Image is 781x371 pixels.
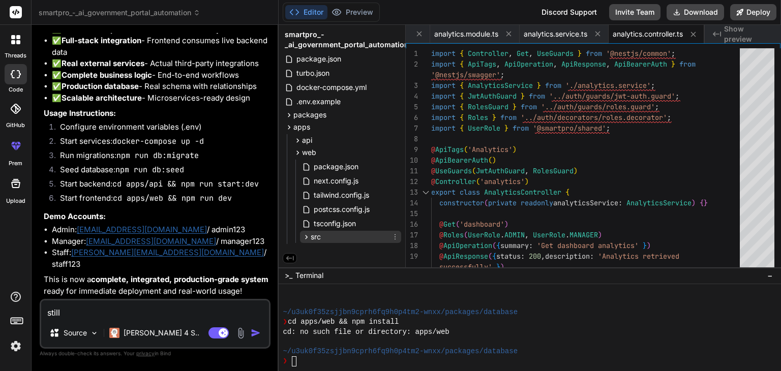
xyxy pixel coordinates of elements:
li: ✅ - Real schema with relationships [52,81,268,92]
span: ApiTags [468,59,496,69]
li: Start frontend: [52,193,268,207]
span: cd apps/web && npm install [288,317,399,327]
button: − [765,267,775,284]
button: Preview [327,5,377,19]
span: next.config.js [313,175,359,187]
span: Terminal [295,270,323,281]
span: @ [439,241,443,250]
span: . [565,230,569,239]
code: cd apps/web && npm run dev [113,193,232,203]
span: from [521,102,537,111]
span: − [767,270,773,281]
span: ~/u3uk0f35zsjjbn9cprh6fq9h0p4tm2-wnxx/packages/database [283,307,518,317]
img: settings [7,337,24,355]
span: turbo.json [295,67,331,79]
li: ✅ - Actual third-party integrations [52,58,268,70]
span: @ [431,177,435,186]
div: 18 [406,240,418,251]
span: @ [439,220,443,229]
span: { [460,102,464,111]
span: } [496,262,500,271]
button: Download [667,4,724,20]
textarea: still [41,300,269,319]
span: { [460,123,464,133]
span: } [492,113,496,122]
span: @ [431,156,435,165]
span: 'Analytics' [468,145,513,154]
span: ( [484,198,488,207]
span: ; [651,81,655,90]
span: } [671,59,675,69]
div: Click to collapse the range. [419,187,432,198]
span: Roles [468,113,488,122]
span: MANAGER [569,230,598,239]
span: ) [692,198,696,207]
span: RolesGuard [533,166,574,175]
p: Always double-check its answers. Your in Bind [40,349,271,358]
span: } [643,241,647,250]
span: : [529,241,533,250]
span: successfully' [439,262,492,271]
div: 11 [406,166,418,176]
span: . [500,230,504,239]
span: ) [500,262,504,271]
span: ( [492,241,496,250]
code: npm run db:migrate [116,150,199,161]
button: Deploy [730,4,776,20]
span: : [590,252,594,261]
span: status [496,252,521,261]
span: from [500,113,517,122]
div: 9 [406,144,418,155]
strong: No mocks or placeholders [62,24,158,34]
a: [PERSON_NAME][EMAIL_ADDRESS][DOMAIN_NAME] [71,248,264,257]
span: @ [431,166,435,175]
span: Show preview [724,24,773,44]
span: ( [476,177,480,186]
span: analytics.controller.ts [613,29,683,39]
span: 'Analytics retrieved [598,252,679,261]
span: import [431,113,456,122]
span: , [529,49,533,58]
span: ) [598,230,602,239]
span: from [586,49,602,58]
span: @ [431,145,435,154]
span: analytics.module.ts [434,29,498,39]
strong: Complete business logic [62,70,152,80]
span: ) [504,220,508,229]
p: [PERSON_NAME] 4 S.. [124,328,199,338]
span: } [504,123,508,133]
span: src [311,232,321,242]
span: , [541,252,545,261]
span: ADMIN [504,230,525,239]
span: { [565,188,569,197]
span: : [618,198,622,207]
li: ✅ - End-to-end workflows [52,70,268,81]
span: , [606,59,610,69]
span: @ [439,252,443,261]
span: ( [456,220,460,229]
span: } [578,49,582,58]
span: { [460,59,464,69]
a: [EMAIL_ADDRESS][DOMAIN_NAME] [77,225,207,234]
div: 17 [406,230,418,240]
li: Run migrations: [52,150,268,164]
span: AnalyticsService [468,81,533,90]
span: tailwind.config.js [313,189,370,201]
span: smartpro_-_ai_government_portal_automation [285,29,409,50]
span: ) [525,177,529,186]
span: UserRole [468,123,500,133]
span: : [521,252,525,261]
span: '@smartpro/shared' [533,123,606,133]
label: Upload [6,197,25,205]
span: } [513,102,517,111]
li: Configure environment variables (.env) [52,121,268,136]
span: from [545,81,561,90]
span: from [513,123,529,133]
span: import [431,91,456,101]
span: '../auth/decorators/roles.decorator' [521,113,667,122]
span: cd: no such file or directory: apps/web [283,327,449,337]
span: ; [606,123,610,133]
span: constructor [439,198,484,207]
span: , [525,230,529,239]
span: import [431,81,456,90]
